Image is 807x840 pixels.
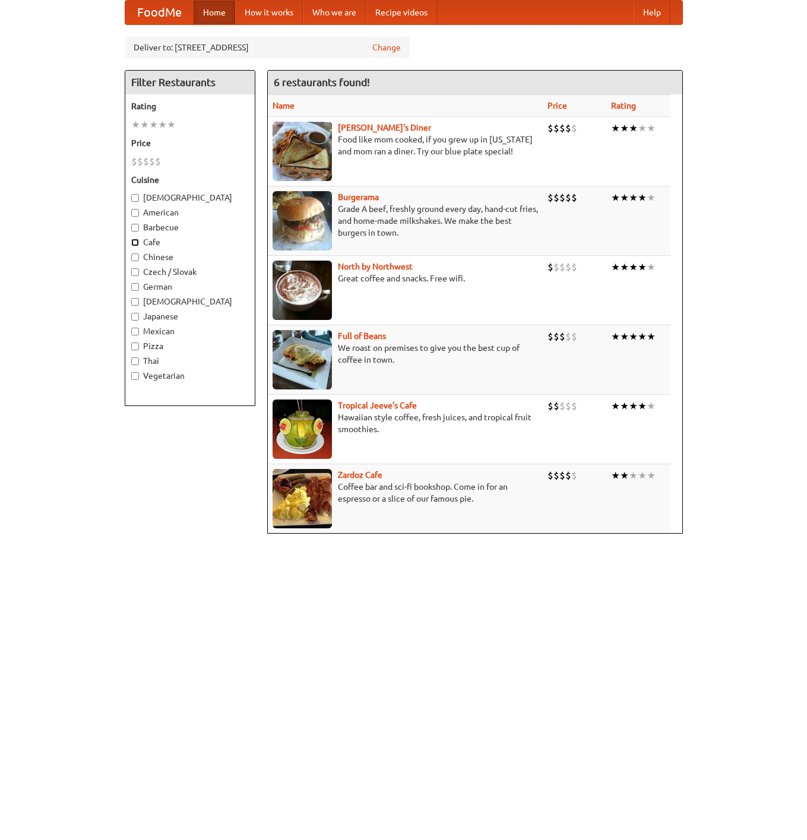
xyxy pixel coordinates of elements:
[131,296,249,308] label: [DEMOGRAPHIC_DATA]
[131,313,139,321] input: Japanese
[638,469,647,482] li: ★
[620,330,629,343] li: ★
[647,261,656,274] li: ★
[273,203,538,239] p: Grade A beef, freshly ground every day, hand-cut fries, and home-made milkshakes. We make the bes...
[338,123,431,132] a: [PERSON_NAME]'s Diner
[559,400,565,413] li: $
[611,469,620,482] li: ★
[274,77,370,88] ng-pluralize: 6 restaurants found!
[194,1,235,24] a: Home
[629,261,638,274] li: ★
[638,400,647,413] li: ★
[131,372,139,380] input: Vegetarian
[131,357,139,365] input: Thai
[131,268,139,276] input: Czech / Slovak
[131,100,249,112] h5: Rating
[149,155,155,168] li: $
[273,261,332,320] img: north.jpg
[620,122,629,135] li: ★
[167,118,176,131] li: ★
[155,155,161,168] li: $
[131,281,249,293] label: German
[548,330,553,343] li: $
[565,330,571,343] li: $
[565,122,571,135] li: $
[273,191,332,251] img: burgerama.jpg
[647,122,656,135] li: ★
[131,224,139,232] input: Barbecue
[131,253,139,261] input: Chinese
[634,1,670,24] a: Help
[273,330,332,389] img: beans.jpg
[647,400,656,413] li: ★
[273,272,538,284] p: Great coffee and snacks. Free wifi.
[571,469,577,482] li: $
[235,1,303,24] a: How it works
[131,266,249,278] label: Czech / Slovak
[565,261,571,274] li: $
[559,330,565,343] li: $
[571,191,577,204] li: $
[620,191,629,204] li: ★
[131,325,249,337] label: Mexican
[559,469,565,482] li: $
[303,1,366,24] a: Who we are
[553,400,559,413] li: $
[131,137,249,149] h5: Price
[131,174,249,186] h5: Cuisine
[548,101,567,110] a: Price
[366,1,437,24] a: Recipe videos
[125,37,410,58] div: Deliver to: [STREET_ADDRESS]
[629,400,638,413] li: ★
[131,155,137,168] li: $
[559,122,565,135] li: $
[273,400,332,459] img: jeeves.jpg
[571,400,577,413] li: $
[131,207,249,218] label: American
[131,239,139,246] input: Cafe
[158,118,167,131] li: ★
[338,401,417,410] b: Tropical Jeeve's Cafe
[131,328,139,335] input: Mexican
[629,122,638,135] li: ★
[131,251,249,263] label: Chinese
[131,236,249,248] label: Cafe
[571,122,577,135] li: $
[611,261,620,274] li: ★
[548,261,553,274] li: $
[131,118,140,131] li: ★
[131,343,139,350] input: Pizza
[131,221,249,233] label: Barbecue
[611,330,620,343] li: ★
[338,262,413,271] a: North by Northwest
[125,71,255,94] h4: Filter Restaurants
[638,261,647,274] li: ★
[565,400,571,413] li: $
[611,101,636,110] a: Rating
[338,331,386,341] a: Full of Beans
[553,122,559,135] li: $
[273,411,538,435] p: Hawaiian style coffee, fresh juices, and tropical fruit smoothies.
[273,122,332,181] img: sallys.jpg
[571,261,577,274] li: $
[647,469,656,482] li: ★
[131,370,249,382] label: Vegetarian
[273,101,295,110] a: Name
[131,192,249,204] label: [DEMOGRAPHIC_DATA]
[553,191,559,204] li: $
[611,191,620,204] li: ★
[620,400,629,413] li: ★
[273,134,538,157] p: Food like mom cooked, if you grew up in [US_STATE] and mom ran a diner. Try our blue plate special!
[548,191,553,204] li: $
[131,310,249,322] label: Japanese
[149,118,158,131] li: ★
[565,191,571,204] li: $
[372,42,401,53] a: Change
[629,191,638,204] li: ★
[338,470,382,480] a: Zardoz Cafe
[559,191,565,204] li: $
